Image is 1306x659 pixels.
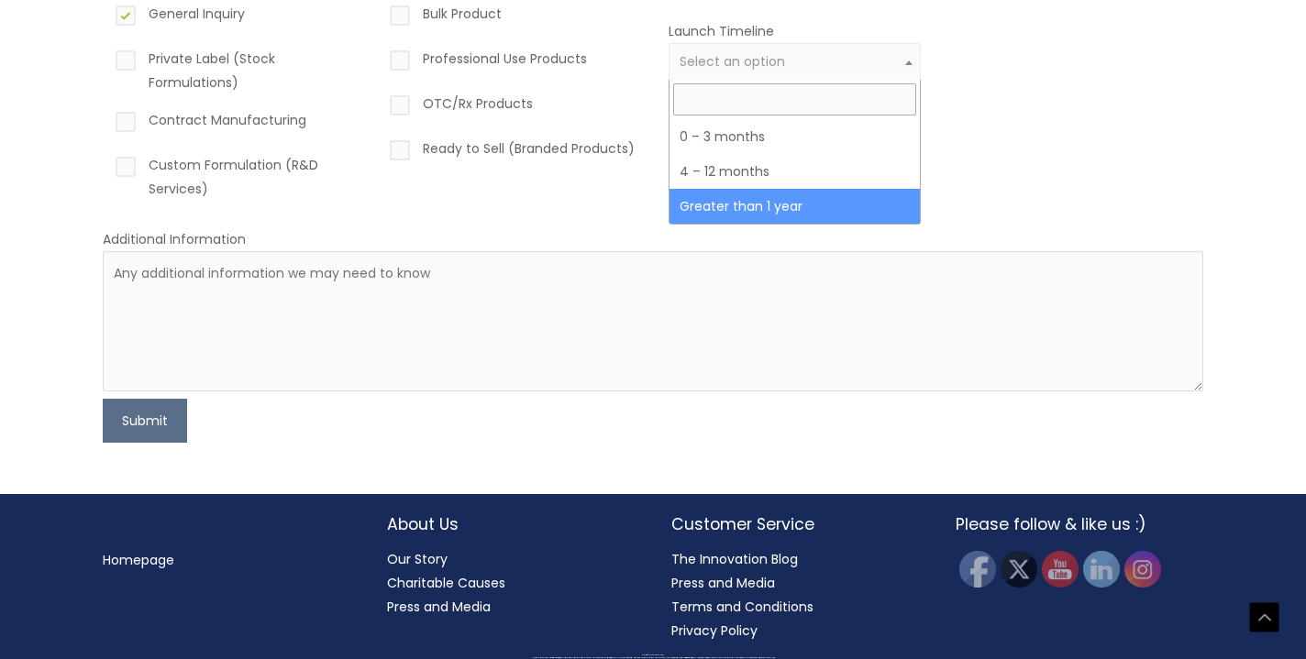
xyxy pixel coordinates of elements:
[387,547,635,619] nav: About Us
[103,551,174,569] a: Homepage
[103,230,246,248] label: Additional Information
[32,654,1274,656] div: Copyright © 2025
[670,154,920,189] li: 4 – 12 months
[956,512,1203,536] h2: Please follow & like us :)
[671,547,919,643] nav: Customer Service
[959,551,996,588] img: Facebook
[670,119,920,154] li: 0 – 3 months
[387,550,448,568] a: Our Story
[671,574,775,592] a: Press and Media
[671,598,813,616] a: Terms and Conditions
[670,189,920,224] li: Greater than 1 year
[1001,551,1037,588] img: Twitter
[112,2,364,33] label: General Inquiry
[671,512,919,536] h2: Customer Service
[387,598,491,616] a: Press and Media
[671,621,758,640] a: Privacy Policy
[386,47,638,78] label: Professional Use Products
[671,550,798,568] a: The Innovation Blog
[32,657,1274,659] div: All material on this Website, including design, text, images, logos and sounds, are owned by Cosm...
[386,137,638,168] label: Ready to Sell (Branded Products)
[669,22,774,40] label: Launch Timeline
[652,654,664,655] span: Cosmetic Solutions
[386,92,638,123] label: OTC/Rx Products
[387,574,505,592] a: Charitable Causes
[386,2,638,33] label: Bulk Product
[112,108,364,139] label: Contract Manufacturing
[112,47,364,94] label: Private Label (Stock Formulations)
[103,548,350,572] nav: Menu
[112,153,364,201] label: Custom Formulation (R&D Services)
[387,512,635,536] h2: About Us
[103,399,187,443] button: Submit
[680,52,785,71] span: Select an option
